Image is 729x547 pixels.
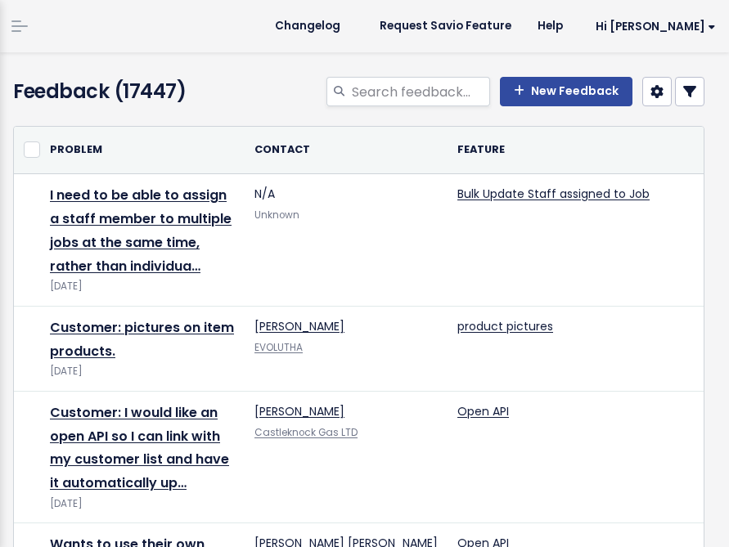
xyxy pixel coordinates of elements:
span: Changelog [275,20,340,32]
input: Search feedback... [350,77,490,106]
a: [PERSON_NAME] [254,318,344,334]
a: Customer: I would like an open API so I can link with my customer list and have it automatically up… [50,403,229,492]
a: product pictures [457,318,553,334]
a: Bulk Update Staff assigned to Job [457,186,650,202]
a: New Feedback [500,77,632,106]
a: Help [524,14,576,38]
a: [PERSON_NAME] [254,403,344,419]
a: Request Savio Feature [367,14,524,38]
div: [DATE] [50,278,235,295]
div: [DATE] [50,495,235,513]
span: Unknown [254,208,299,222]
a: Open API [457,403,509,419]
th: Problem [40,127,245,174]
span: Hi [PERSON_NAME] [596,20,716,33]
a: Customer: pictures on item products. [50,318,234,361]
a: Hi [PERSON_NAME] [576,14,729,39]
div: [DATE] [50,363,235,380]
a: EVOLUTHA [254,341,303,354]
th: Contact [245,127,448,174]
h4: Feedback (17447) [13,77,227,106]
a: I need to be able to assign a staff member to multiple jobs at the same time, rather than individua… [50,186,232,275]
a: Castleknock Gas LTD [254,426,358,439]
td: N/A [245,174,448,307]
